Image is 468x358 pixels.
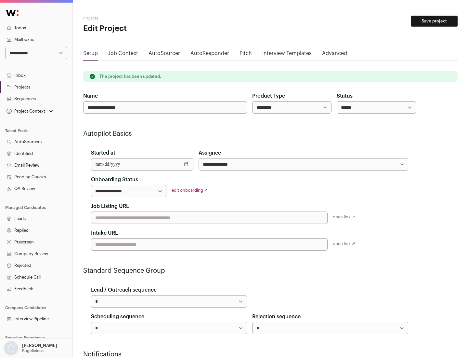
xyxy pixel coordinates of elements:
label: Started at [91,149,115,157]
a: Interview Templates [262,49,312,60]
button: Save project [411,16,458,27]
p: [PERSON_NAME] [22,343,57,348]
a: edit onboarding ↗ [172,188,208,192]
div: Project Context [5,109,45,114]
h2: Standard Sequence Group [83,266,416,275]
label: Name [83,92,98,100]
a: Advanced [322,49,347,60]
label: Product Type [252,92,285,100]
a: AutoResponder [190,49,229,60]
label: Lead / Outreach sequence [91,286,157,294]
h1: Edit Project [83,23,208,34]
h2: Autopilot Basics [83,129,416,138]
p: The project has been updated. [99,74,161,79]
label: Onboarding Status [91,176,138,184]
a: Setup [83,49,98,60]
a: AutoSourcer [149,49,180,60]
label: Assignee [199,149,221,157]
button: Open dropdown [5,107,54,116]
label: Rejection sequence [252,313,301,321]
label: Job Listing URL [91,202,129,210]
a: Pitch [240,49,252,60]
img: Wellfound [3,7,22,20]
label: Scheduling sequence [91,313,144,321]
p: Bagelicious [22,348,44,353]
img: nopic.png [4,341,18,355]
label: Intake URL [91,229,118,237]
a: Job Context [108,49,138,60]
button: Open dropdown [3,341,58,355]
label: Status [337,92,353,100]
h2: Projects [83,16,208,21]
